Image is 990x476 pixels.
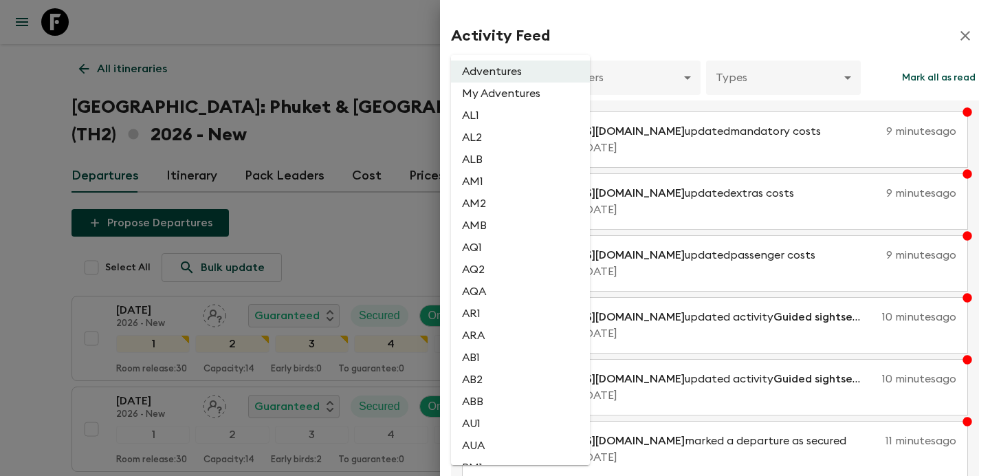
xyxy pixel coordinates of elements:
[451,83,590,105] li: My Adventures
[451,171,590,193] li: AM1
[451,61,590,83] li: Adventures
[451,105,590,127] li: AL1
[451,281,590,303] li: AQA
[451,369,590,391] li: AB2
[451,303,590,325] li: AR1
[451,391,590,413] li: ABB
[451,149,590,171] li: ALB
[451,413,590,435] li: AU1
[451,215,590,237] li: AMB
[451,347,590,369] li: AB1
[451,435,590,457] li: AUA
[451,237,590,259] li: AQ1
[451,259,590,281] li: AQ2
[451,193,590,215] li: AM2
[451,325,590,347] li: ARA
[451,127,590,149] li: AL2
